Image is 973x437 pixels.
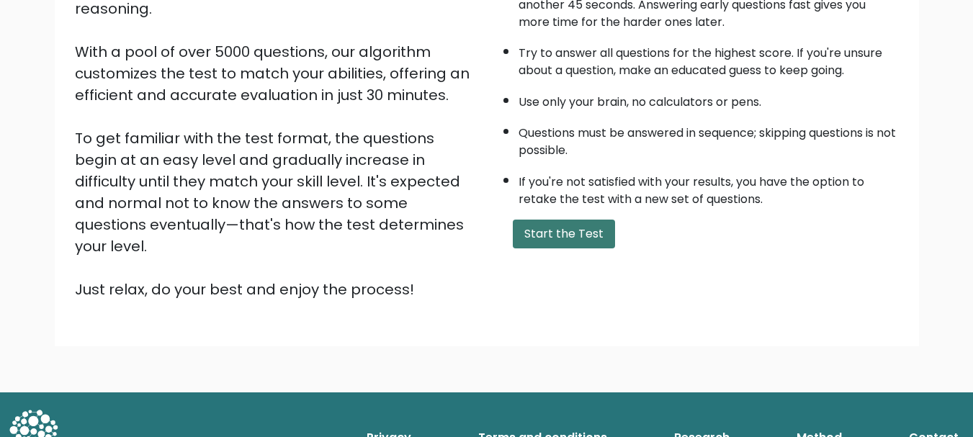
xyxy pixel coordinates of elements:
[519,117,899,159] li: Questions must be answered in sequence; skipping questions is not possible.
[519,86,899,111] li: Use only your brain, no calculators or pens.
[519,37,899,79] li: Try to answer all questions for the highest score. If you're unsure about a question, make an edu...
[513,220,615,248] button: Start the Test
[519,166,899,208] li: If you're not satisfied with your results, you have the option to retake the test with a new set ...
